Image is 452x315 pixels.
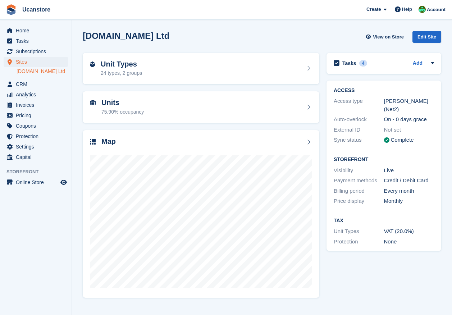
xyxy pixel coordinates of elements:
[101,108,144,116] div: 75.90% occupancy
[16,152,59,162] span: Capital
[4,36,68,46] a: menu
[412,31,441,46] a: Edit Site
[16,121,59,131] span: Coupons
[384,115,434,124] div: On - 0 days grace
[16,79,59,89] span: CRM
[384,166,434,175] div: Live
[334,218,434,224] h2: Tax
[16,131,59,141] span: Protection
[16,110,59,120] span: Pricing
[16,46,59,56] span: Subscriptions
[384,97,434,113] div: [PERSON_NAME] (Net2)
[16,26,59,36] span: Home
[384,177,434,185] div: Credit / Debit Card
[412,31,441,43] div: Edit Site
[366,6,381,13] span: Create
[419,6,426,13] img: Leanne Tythcott
[4,110,68,120] a: menu
[90,100,96,105] img: unit-icn-7be61d7bf1b0ce9d3e12c5938cc71ed9869f7b940bace4675aadf7bd6d80202e.svg
[83,91,319,123] a: Units 75.90% occupancy
[4,100,68,110] a: menu
[59,178,68,187] a: Preview store
[6,168,72,175] span: Storefront
[16,57,59,67] span: Sites
[334,157,434,163] h2: Storefront
[16,100,59,110] span: Invoices
[4,177,68,187] a: menu
[365,31,407,43] a: View on Store
[334,187,384,195] div: Billing period
[83,130,319,298] a: Map
[4,79,68,89] a: menu
[391,136,414,144] div: Complete
[4,152,68,162] a: menu
[384,197,434,205] div: Monthly
[4,121,68,131] a: menu
[4,131,68,141] a: menu
[6,4,17,15] img: stora-icon-8386f47178a22dfd0bd8f6a31ec36ba5ce8667c1dd55bd0f319d3a0aa187defe.svg
[83,31,169,41] h2: [DOMAIN_NAME] Ltd
[101,99,144,107] h2: Units
[413,59,423,68] a: Add
[4,46,68,56] a: menu
[17,68,68,75] a: [DOMAIN_NAME] Ltd
[373,33,404,41] span: View on Store
[19,4,53,15] a: Ucanstore
[334,177,384,185] div: Payment methods
[334,227,384,236] div: Unit Types
[334,197,384,205] div: Price display
[384,227,434,236] div: VAT (20.0%)
[427,6,446,13] span: Account
[402,6,412,13] span: Help
[384,126,434,134] div: Not set
[384,187,434,195] div: Every month
[90,61,95,67] img: unit-type-icn-2b2737a686de81e16bb02015468b77c625bbabd49415b5ef34ead5e3b44a266d.svg
[334,88,434,93] h2: ACCESS
[90,139,96,145] img: map-icn-33ee37083ee616e46c38cad1a60f524a97daa1e2b2c8c0bc3eb3415660979fc1.svg
[342,60,356,67] h2: Tasks
[334,126,384,134] div: External ID
[4,26,68,36] a: menu
[83,53,319,85] a: Unit Types 24 types, 2 groups
[334,136,384,144] div: Sync status
[384,238,434,246] div: None
[16,36,59,46] span: Tasks
[4,142,68,152] a: menu
[101,60,142,68] h2: Unit Types
[334,115,384,124] div: Auto-overlock
[359,60,367,67] div: 4
[101,137,116,146] h2: Map
[334,238,384,246] div: Protection
[4,57,68,67] a: menu
[334,97,384,113] div: Access type
[4,90,68,100] a: menu
[16,177,59,187] span: Online Store
[16,90,59,100] span: Analytics
[16,142,59,152] span: Settings
[101,69,142,77] div: 24 types, 2 groups
[334,166,384,175] div: Visibility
